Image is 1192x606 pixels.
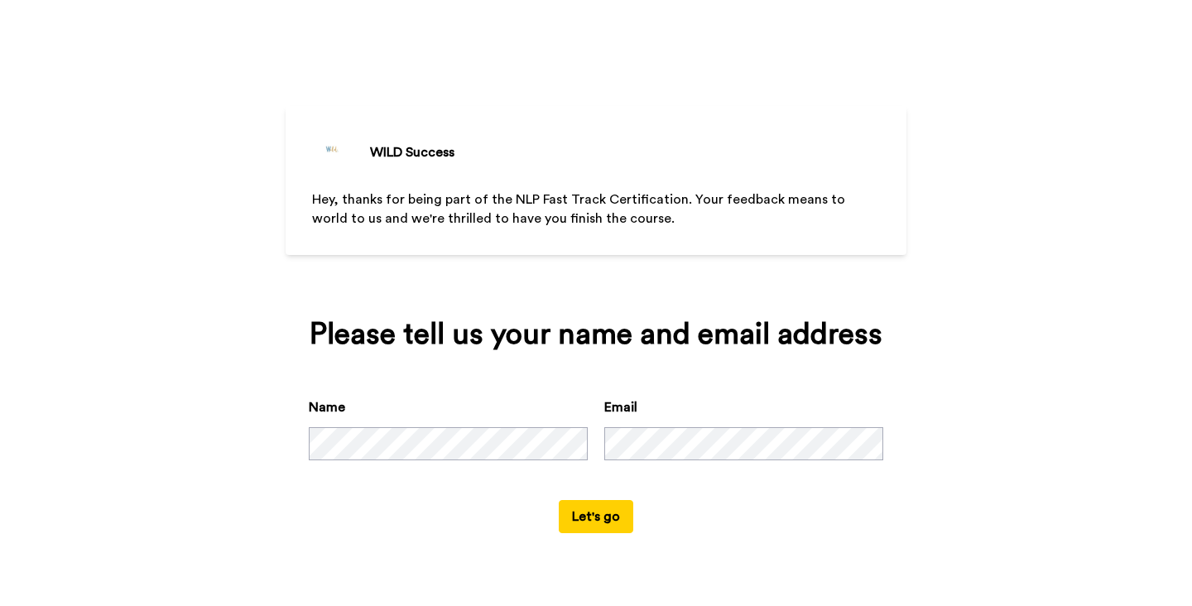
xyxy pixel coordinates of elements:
div: WILD Success [370,142,454,162]
span: Hey, thanks for being part of the NLP Fast Track Certification. Your feedback means to world to u... [312,193,848,225]
button: Let's go [559,500,633,533]
label: Email [604,397,637,417]
label: Name [309,397,345,417]
div: Please tell us your name and email address [309,318,883,351]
